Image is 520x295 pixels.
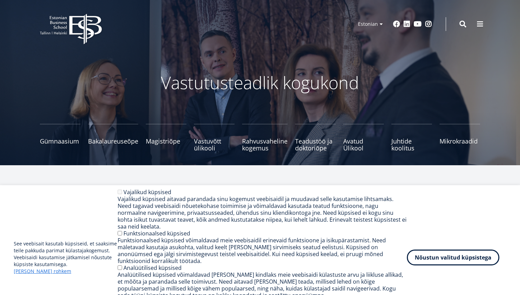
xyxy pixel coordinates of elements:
a: [PERSON_NAME] rohkem [14,268,71,275]
a: Rahvusvaheline kogemus [242,124,288,151]
a: Teadustöö ja doktoriõpe [295,124,336,151]
span: Rahvusvaheline kogemus [242,138,288,151]
span: Bakalaureuseõpe [88,138,138,145]
span: Vastuvõtt ülikooli [194,138,235,151]
a: Gümnaasium [40,124,80,151]
span: Gümnaasium [40,138,80,145]
span: Avatud Ülikool [343,138,384,151]
a: Facebook [393,21,400,28]
span: Mikrokraadid [440,138,480,145]
a: Magistriõpe [146,124,186,151]
a: Vastuvõtt ülikooli [194,124,235,151]
span: Juhtide koolitus [391,138,432,151]
div: Funktsionaalsed küpsised võimaldavad meie veebisaidil erinevaid funktsioone ja isikupärastamist. ... [118,237,407,264]
a: Youtube [414,21,422,28]
button: Nõustun valitud küpsistega [407,250,499,265]
p: Vastutusteadlik kogukond [78,72,442,93]
a: Juhtide koolitus [391,124,432,151]
a: Linkedin [403,21,410,28]
a: Mikrokraadid [440,124,480,151]
a: Bakalaureuseõpe [88,124,138,151]
a: Instagram [425,21,432,28]
span: Magistriõpe [146,138,186,145]
label: Funktsionaalsed küpsised [123,230,190,237]
label: Analüütilised küpsised [123,264,182,272]
a: Avatud Ülikool [343,124,384,151]
span: Teadustöö ja doktoriõpe [295,138,336,151]
p: See veebisait kasutab küpsiseid, et saaksime teile pakkuda parimat külastajakogemust. Veebisaidi ... [14,240,118,275]
label: Vajalikud küpsised [123,188,171,196]
div: Vajalikud küpsised aitavad parandada sinu kogemust veebisaidil ja muudavad selle kasutamise lihts... [118,196,407,230]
